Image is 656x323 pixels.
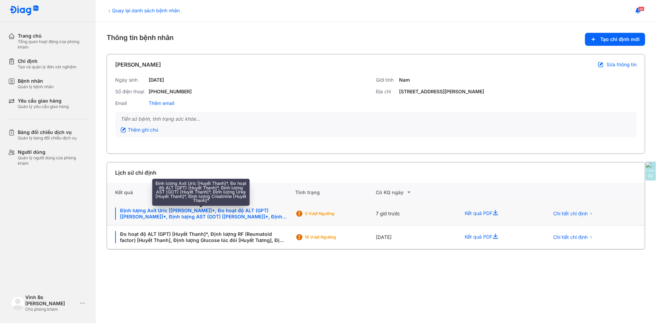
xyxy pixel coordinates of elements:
[107,7,180,14] div: Quay lại danh sách bệnh nhân
[553,234,588,240] span: Chi tiết chỉ định
[549,208,597,219] button: Chi tiết chỉ định
[25,294,77,307] div: Vinh Bs [PERSON_NAME]
[376,202,456,226] div: 7 giờ trước
[18,39,87,50] div: Tổng quan hoạt động của phòng khám
[18,98,69,104] div: Yêu cầu giao hàng
[107,33,645,46] div: Thông tin bệnh nhân
[456,202,541,226] div: Kết quả PDF
[115,89,146,95] div: Số điện thoại
[305,234,359,240] div: 16 Vượt ngưỡng
[18,149,87,155] div: Người dùng
[638,6,644,11] span: 86
[376,188,456,197] div: Có KQ ngày
[18,104,69,109] div: Quản lý yêu cầu giao hàng
[149,100,174,106] div: Thêm email
[18,135,77,141] div: Quản lý bảng đối chiếu dịch vụ
[376,226,456,249] div: [DATE]
[149,77,164,83] div: [DATE]
[295,183,376,202] div: Tình trạng
[115,231,287,243] div: Đo hoạt độ ALT (GPT) [Huyết Thanh]*, Định lượng RF (Reumatoid factor) [Huyết Thanh], Định lượng G...
[11,296,25,310] img: logo
[553,211,588,217] span: Chi tiết chỉ định
[18,78,54,84] div: Bệnh nhân
[115,60,161,69] div: [PERSON_NAME]
[18,64,77,70] div: Tạo và quản lý đơn xét nghiệm
[549,232,597,242] button: Chi tiết chỉ định
[25,307,77,312] div: Chủ phòng khám
[399,89,484,95] div: [STREET_ADDRESS][PERSON_NAME]
[115,169,156,177] div: Lịch sử chỉ định
[18,155,87,166] div: Quản lý người dùng của phòng khám
[115,207,287,220] div: Định lượng Axit Uric [[PERSON_NAME]]*, Đo hoạt độ ALT (GPT) [[PERSON_NAME]]*, Định lượng AST (GOT...
[456,226,541,249] div: Kết quả PDF
[10,5,39,16] img: logo
[149,89,192,95] div: [PHONE_NUMBER]
[585,33,645,46] button: Tạo chỉ định mới
[107,183,295,202] div: Kết quả
[115,100,146,106] div: Email
[18,33,87,39] div: Trang chủ
[399,77,410,83] div: Nam
[18,58,77,64] div: Chỉ định
[18,84,54,90] div: Quản lý bệnh nhân
[18,129,77,135] div: Bảng đối chiếu dịch vụ
[121,127,158,133] div: Thêm ghi chú
[115,77,146,83] div: Ngày sinh
[606,62,637,68] span: Sửa thông tin
[600,36,640,42] span: Tạo chỉ định mới
[376,89,396,95] div: Địa chỉ
[305,211,359,216] div: 3 Vượt ngưỡng
[376,77,396,83] div: Giới tính
[121,116,631,122] div: Tiền sử bệnh, tình trạng sức khỏe...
